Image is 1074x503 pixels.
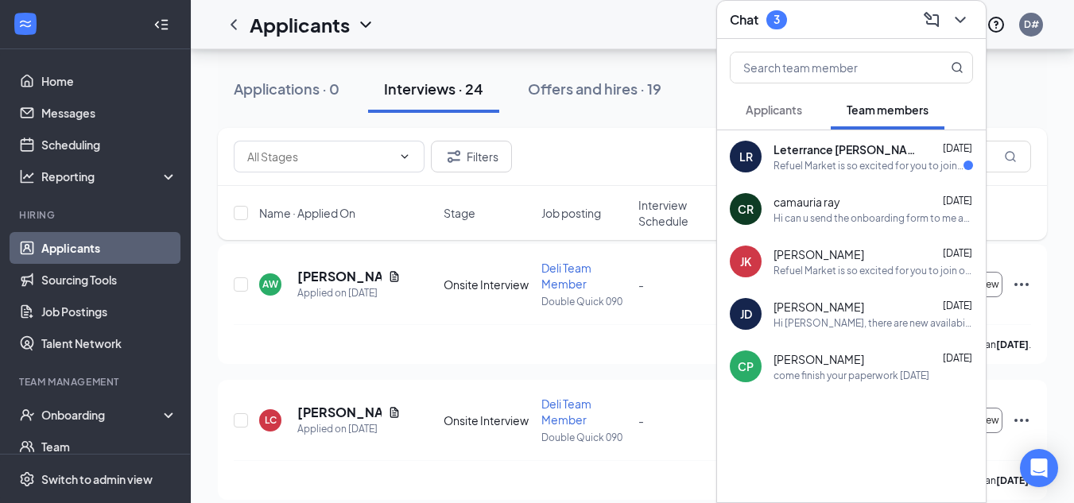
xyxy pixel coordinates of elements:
div: Open Intercom Messenger [1020,449,1058,487]
span: [PERSON_NAME] [774,351,864,367]
div: LR [739,149,753,164]
div: Hiring [19,208,174,222]
div: CR [738,201,754,217]
svg: Ellipses [1012,411,1031,430]
div: D# [1024,17,1039,31]
h5: [PERSON_NAME] [297,404,382,421]
svg: Analysis [19,168,35,184]
div: JK [740,253,751,269]
span: [DATE] [943,300,972,311]
h5: [PERSON_NAME] [297,268,382,285]
div: Onboarding [41,407,164,423]
svg: ChevronDown [951,10,970,29]
svg: ChevronLeft [224,15,243,34]
span: [DATE] [943,142,972,154]
svg: MagnifyingGlass [1004,150,1017,163]
div: Hi can u send the onboarding form to me again I still haven't received it [774,211,973,225]
svg: UserCheck [19,407,35,423]
button: Filter Filters [431,141,512,172]
div: Offers and hires · 19 [528,79,661,99]
div: Reporting [41,168,178,184]
a: Job Postings [41,296,177,327]
a: Home [41,65,177,97]
span: Applicants [746,103,802,117]
span: Deli Team Member [541,261,591,291]
div: JD [740,306,752,322]
span: [PERSON_NAME] [774,246,864,262]
p: Double Quick 090 [541,431,629,444]
div: Refuel Market is so excited for you to join our team! Do you know anyone else who might be intere... [774,159,963,172]
svg: QuestionInfo [987,15,1006,34]
svg: MagnifyingGlass [951,61,963,74]
div: Switch to admin view [41,471,153,487]
svg: ComposeMessage [922,10,941,29]
div: Refuel Market is so excited for you to join our team! Do you know anyone else who might be intere... [774,264,973,277]
span: [DATE] [943,247,972,259]
div: Team Management [19,375,174,389]
a: Applicants [41,232,177,264]
input: All Stages [247,148,392,165]
div: Hi [PERSON_NAME], there are new availabilities for an interview. This is a reminder to schedule y... [774,316,973,330]
a: Sourcing Tools [41,264,177,296]
span: - [638,277,644,292]
input: Search team member [731,52,919,83]
svg: ChevronDown [398,150,411,163]
span: Job posting [541,205,601,221]
b: [DATE] [996,339,1029,350]
a: Team [41,431,177,462]
div: Interviews · 24 [384,79,483,99]
div: CP [738,358,754,374]
span: Interview Schedule [638,197,726,229]
div: Onsite Interview [444,412,531,428]
span: Team members [847,103,929,117]
h1: Applicants [250,11,350,38]
svg: Settings [19,471,35,487]
h3: Chat [730,11,758,29]
span: Deli Team Member [541,397,591,427]
span: camauria ray [774,194,840,210]
svg: Collapse [153,17,169,33]
div: Applications · 0 [234,79,339,99]
div: come finish your paperwork [DATE] [774,369,929,382]
div: 3 [774,13,780,26]
div: Applied on [DATE] [297,285,401,301]
div: LC [265,413,277,427]
svg: Document [388,270,401,283]
svg: ChevronDown [356,15,375,34]
a: Scheduling [41,129,177,161]
span: Leterrance [PERSON_NAME] [774,141,917,157]
a: Messages [41,97,177,129]
span: [DATE] [943,352,972,364]
div: Applied on [DATE] [297,421,401,437]
a: Talent Network [41,327,177,359]
span: Name · Applied On [259,205,355,221]
button: ChevronDown [948,7,973,33]
svg: Filter [444,147,463,166]
span: [PERSON_NAME] [774,299,864,315]
p: Double Quick 090 [541,295,629,308]
b: [DATE] [996,474,1029,486]
span: Stage [444,205,475,221]
span: - [638,413,644,428]
div: AW [262,277,278,291]
span: [DATE] [943,195,972,207]
svg: Document [388,406,401,419]
svg: Ellipses [1012,275,1031,294]
button: ComposeMessage [919,7,944,33]
div: Onsite Interview [444,277,531,292]
svg: WorkstreamLogo [17,16,33,32]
